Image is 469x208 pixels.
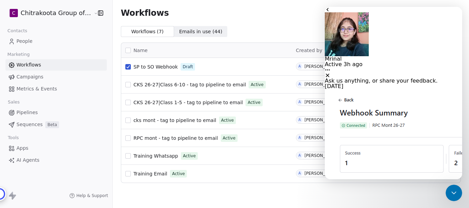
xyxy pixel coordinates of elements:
span: Active [183,153,196,159]
span: Help & Support [76,193,108,198]
span: AI Agents [16,157,39,164]
a: RPC mont - tag to pipeline to email [134,135,218,142]
span: RPC mont - tag to pipeline to email [134,135,218,141]
div: A [298,171,301,176]
span: Chitrakoota Group of Institutions [21,9,92,17]
span: Pipelines [16,109,38,116]
a: CKS 26-27|Class 6-10 - tag to pipeline to email [134,81,246,88]
span: Tools [5,133,22,143]
div: A [298,135,301,140]
a: Training Whatsapp [134,152,178,159]
span: People [16,38,33,45]
span: Contacts [4,26,30,36]
div: A [298,82,301,87]
span: Workflows [121,8,169,18]
span: Sales [5,97,23,107]
span: Beta [45,121,59,128]
div: A [298,99,301,105]
a: Apps [5,143,107,154]
span: Training Whatsapp [134,153,178,159]
iframe: Intercom live chat [446,185,462,201]
span: C [12,10,15,16]
a: Metrics & Events [5,83,107,95]
a: SequencesBeta [5,119,107,130]
span: SP to SO Webhook [134,64,178,70]
span: Workflows [16,61,41,69]
span: Name [134,47,148,54]
span: Apps [16,145,28,152]
a: People [5,36,107,47]
a: SP to SO Webhook [134,63,178,70]
a: Training Email [134,170,168,177]
span: Active [221,117,234,123]
iframe: To enrich screen reader interactions, please activate Accessibility in Grammarly extension settings [325,7,462,179]
div: [PERSON_NAME] [305,100,339,105]
span: Draft [183,64,193,70]
div: [PERSON_NAME] [305,118,339,122]
span: Active [248,99,260,106]
a: AI Agents [5,155,107,166]
div: A [298,64,301,69]
span: Campaigns [16,73,43,81]
a: Pipelines [5,107,107,118]
a: Help & Support [69,193,108,198]
a: CKS 26-27|Class 1-5 - tag to pipeline to email [134,99,243,106]
a: Workflows [5,59,107,71]
div: [PERSON_NAME] [305,135,339,140]
span: Active [251,82,263,88]
span: Metrics & Events [16,85,57,93]
button: CChitrakoota Group of Institutions [8,7,89,19]
span: CKS 26-27|Class 1-5 - tag to pipeline to email [134,100,243,105]
div: [PERSON_NAME] [305,171,339,176]
div: [PERSON_NAME] [305,82,339,87]
a: cks mont - tag to pipeline to email [134,117,216,124]
a: Campaigns [5,71,107,83]
span: Sequences [16,121,43,128]
div: A [298,117,301,123]
span: CKS 26-27|Class 6-10 - tag to pipeline to email [134,82,246,87]
span: Marketing [4,49,33,60]
div: [PERSON_NAME] [305,153,339,158]
span: Active [172,171,185,177]
div: A [298,153,301,158]
span: Emails in use ( 44 ) [179,28,222,35]
span: cks mont - tag to pipeline to email [134,118,216,123]
span: Active [223,135,236,141]
div: [PERSON_NAME] [305,64,339,69]
span: Created by [296,48,322,53]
